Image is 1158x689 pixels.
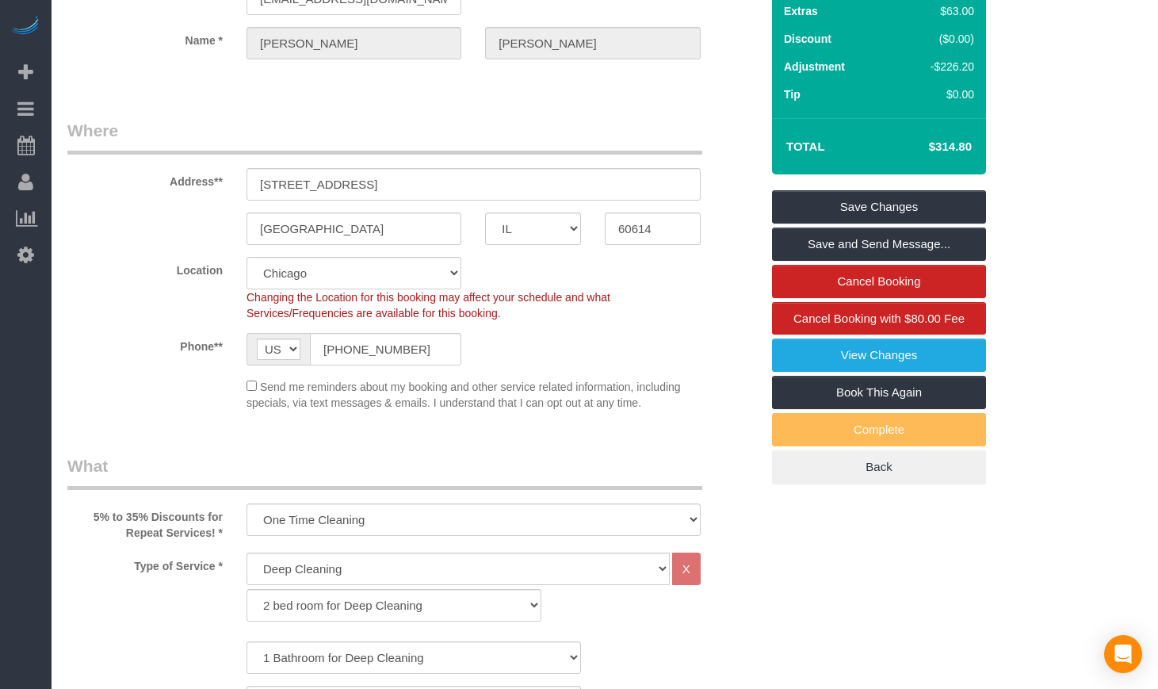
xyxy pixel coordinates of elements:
[881,140,972,154] h4: $314.80
[247,27,461,59] input: First Name**
[784,3,818,19] label: Extras
[793,312,965,325] span: Cancel Booking with $80.00 Fee
[897,3,974,19] div: $63.00
[55,503,235,541] label: 5% to 35% Discounts for Repeat Services! *
[772,339,986,372] a: View Changes
[10,16,41,38] img: Automaid Logo
[1104,635,1142,673] div: Open Intercom Messenger
[67,454,702,490] legend: What
[55,257,235,278] label: Location
[485,27,700,59] input: Last Name*
[605,212,701,245] input: Zip Code**
[897,59,974,75] div: -$226.20
[897,86,974,102] div: $0.00
[772,190,986,224] a: Save Changes
[247,381,681,409] span: Send me reminders about my booking and other service related information, including specials, via...
[784,59,845,75] label: Adjustment
[67,119,702,155] legend: Where
[772,302,986,335] a: Cancel Booking with $80.00 Fee
[786,140,825,153] strong: Total
[772,265,986,298] a: Cancel Booking
[772,450,986,484] a: Back
[897,31,974,47] div: ($0.00)
[55,553,235,574] label: Type of Service *
[772,376,986,409] a: Book This Again
[772,228,986,261] a: Save and Send Message...
[784,31,831,47] label: Discount
[55,27,235,48] label: Name *
[247,291,610,320] span: Changing the Location for this booking may affect your schedule and what Services/Frequencies are...
[784,86,801,102] label: Tip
